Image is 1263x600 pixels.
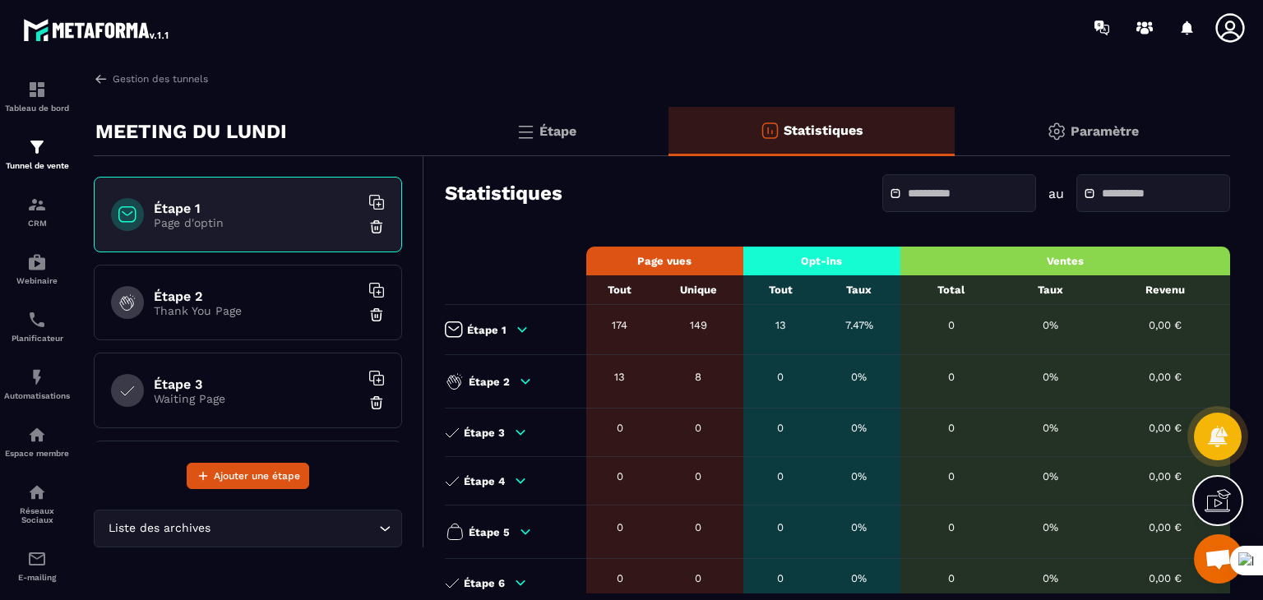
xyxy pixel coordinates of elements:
[4,104,70,113] p: Tableau de bord
[214,468,300,484] span: Ajouter une étape
[1071,123,1139,139] p: Paramètre
[27,425,47,445] img: automations
[826,572,892,584] div: 0%
[154,392,359,405] p: Waiting Page
[752,470,810,482] div: 0
[94,72,208,86] a: Gestion des tunnels
[909,521,994,533] div: 0
[4,537,70,594] a: emailemailE-mailing
[752,319,810,331] div: 13
[464,577,505,589] p: Étape 6
[760,121,780,141] img: stats-o.f719a939.svg
[1010,422,1091,434] div: 0%
[187,463,309,489] button: Ajouter une étape
[1099,275,1230,305] th: Revenu
[909,422,994,434] div: 0
[4,219,70,228] p: CRM
[539,123,576,139] p: Étape
[94,510,402,547] div: Search for option
[909,371,994,383] div: 0
[27,549,47,569] img: email
[586,275,654,305] th: Tout
[662,422,735,434] div: 0
[1108,470,1222,482] div: 0,00 €
[27,367,47,387] img: automations
[826,470,892,482] div: 0%
[95,115,287,148] p: MEETING DU LUNDI
[464,475,505,487] p: Étape 4
[1048,186,1064,201] p: au
[154,376,359,392] h6: Étape 3
[826,319,892,331] div: 7.47%
[1194,534,1243,584] a: Ouvrir le chat
[27,137,47,157] img: formation
[752,422,810,434] div: 0
[1010,572,1091,584] div: 0%
[1047,122,1066,141] img: setting-gr.5f69749f.svg
[594,521,645,533] div: 0
[469,526,510,538] p: Étape 5
[662,572,735,584] div: 0
[752,521,810,533] div: 0
[154,304,359,317] p: Thank You Page
[445,182,562,205] h3: Statistiques
[594,470,645,482] div: 0
[752,371,810,383] div: 0
[909,470,994,482] div: 0
[654,275,743,305] th: Unique
[4,470,70,537] a: social-networksocial-networkRéseaux Sociaux
[662,470,735,482] div: 0
[909,319,994,331] div: 0
[662,521,735,533] div: 0
[154,201,359,216] h6: Étape 1
[4,240,70,298] a: automationsautomationsWebinaire
[1010,470,1091,482] div: 0%
[594,572,645,584] div: 0
[104,519,214,538] span: Liste des archives
[4,67,70,125] a: formationformationTableau de bord
[752,572,810,584] div: 0
[826,371,892,383] div: 0%
[1108,572,1222,584] div: 0,00 €
[4,334,70,343] p: Planificateur
[4,506,70,524] p: Réseaux Sociaux
[784,122,863,138] p: Statistiques
[900,247,1230,275] th: Ventes
[464,427,505,439] p: Étape 3
[909,572,994,584] div: 0
[1108,422,1222,434] div: 0,00 €
[1108,521,1222,533] div: 0,00 €
[154,216,359,229] p: Page d'optin
[154,288,359,304] h6: Étape 2
[1010,371,1091,383] div: 0%
[94,72,109,86] img: arrow
[1108,319,1222,331] div: 0,00 €
[4,573,70,582] p: E-mailing
[214,519,375,538] input: Search for option
[743,275,818,305] th: Tout
[469,376,510,388] p: Étape 2
[516,122,535,141] img: bars.0d591741.svg
[27,252,47,272] img: automations
[27,310,47,330] img: scheduler
[743,247,900,275] th: Opt-ins
[4,276,70,285] p: Webinaire
[1010,521,1091,533] div: 0%
[1108,371,1222,383] div: 0,00 €
[4,298,70,355] a: schedulerschedulerPlanificateur
[467,324,507,336] p: Étape 1
[594,319,645,331] div: 174
[27,482,47,502] img: social-network
[4,161,70,170] p: Tunnel de vente
[662,319,735,331] div: 149
[1010,319,1091,331] div: 0%
[4,413,70,470] a: automationsautomationsEspace membre
[368,219,385,235] img: trash
[826,422,892,434] div: 0%
[23,15,171,44] img: logo
[368,395,385,411] img: trash
[4,182,70,240] a: formationformationCRM
[368,307,385,323] img: trash
[4,391,70,400] p: Automatisations
[4,449,70,458] p: Espace membre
